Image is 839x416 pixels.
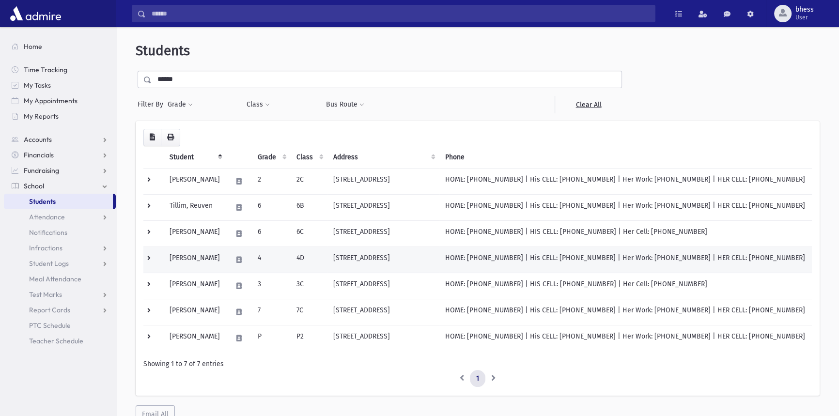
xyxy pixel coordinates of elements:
[555,96,622,113] a: Clear All
[252,299,291,325] td: 7
[164,168,226,194] td: [PERSON_NAME]
[29,228,67,237] span: Notifications
[439,220,812,247] td: HOME: [PHONE_NUMBER] | HIS CELL: [PHONE_NUMBER] | Her Cell: [PHONE_NUMBER]
[146,5,655,22] input: Search
[326,96,365,113] button: Bus Route
[291,325,327,351] td: P2
[327,220,439,247] td: [STREET_ADDRESS]
[246,96,270,113] button: Class
[439,168,812,194] td: HOME: [PHONE_NUMBER] | His CELL: [PHONE_NUMBER] | Her Work: [PHONE_NUMBER] | HER CELL: [PHONE_NUM...
[4,93,116,108] a: My Appointments
[252,247,291,273] td: 4
[24,151,54,159] span: Financials
[143,359,812,369] div: Showing 1 to 7 of 7 entries
[24,135,52,144] span: Accounts
[252,168,291,194] td: 2
[327,299,439,325] td: [STREET_ADDRESS]
[4,225,116,240] a: Notifications
[439,299,812,325] td: HOME: [PHONE_NUMBER] | His CELL: [PHONE_NUMBER] | Her Work: [PHONE_NUMBER] | HER CELL: [PHONE_NUM...
[24,166,59,175] span: Fundraising
[4,132,116,147] a: Accounts
[291,146,327,169] th: Class: activate to sort column ascending
[291,194,327,220] td: 6B
[164,247,226,273] td: [PERSON_NAME]
[4,240,116,256] a: Infractions
[439,325,812,351] td: HOME: [PHONE_NUMBER] | His CELL: [PHONE_NUMBER] | Her Work: [PHONE_NUMBER] | HER CELL: [PHONE_NUM...
[167,96,193,113] button: Grade
[252,273,291,299] td: 3
[29,197,56,206] span: Students
[4,333,116,349] a: Teacher Schedule
[164,220,226,247] td: [PERSON_NAME]
[4,318,116,333] a: PTC Schedule
[24,112,59,121] span: My Reports
[164,273,226,299] td: [PERSON_NAME]
[4,62,116,77] a: Time Tracking
[164,325,226,351] td: [PERSON_NAME]
[327,146,439,169] th: Address: activate to sort column ascending
[136,43,190,59] span: Students
[327,273,439,299] td: [STREET_ADDRESS]
[4,108,116,124] a: My Reports
[29,275,81,283] span: Meal Attendance
[8,4,63,23] img: AdmirePro
[29,290,62,299] span: Test Marks
[24,96,78,105] span: My Appointments
[252,146,291,169] th: Grade: activate to sort column ascending
[795,6,814,14] span: bhess
[4,256,116,271] a: Student Logs
[291,247,327,273] td: 4D
[4,302,116,318] a: Report Cards
[4,287,116,302] a: Test Marks
[327,247,439,273] td: [STREET_ADDRESS]
[29,244,62,252] span: Infractions
[4,39,116,54] a: Home
[4,163,116,178] a: Fundraising
[29,321,71,330] span: PTC Schedule
[291,299,327,325] td: 7C
[4,194,113,209] a: Students
[29,259,69,268] span: Student Logs
[29,306,70,314] span: Report Cards
[29,213,65,221] span: Attendance
[327,325,439,351] td: [STREET_ADDRESS]
[29,337,83,345] span: Teacher Schedule
[164,146,226,169] th: Student: activate to sort column descending
[439,146,812,169] th: Phone
[161,129,180,146] button: Print
[439,247,812,273] td: HOME: [PHONE_NUMBER] | His CELL: [PHONE_NUMBER] | Her Work: [PHONE_NUMBER] | HER CELL: [PHONE_NUM...
[327,168,439,194] td: [STREET_ADDRESS]
[24,65,67,74] span: Time Tracking
[24,182,44,190] span: School
[439,273,812,299] td: HOME: [PHONE_NUMBER] | HIS CELL: [PHONE_NUMBER] | Her Cell: [PHONE_NUMBER]
[439,194,812,220] td: HOME: [PHONE_NUMBER] | His CELL: [PHONE_NUMBER] | Her Work: [PHONE_NUMBER] | HER CELL: [PHONE_NUM...
[4,77,116,93] a: My Tasks
[252,325,291,351] td: P
[291,273,327,299] td: 3C
[164,194,226,220] td: Tillim, Reuven
[291,168,327,194] td: 2C
[24,81,51,90] span: My Tasks
[164,299,226,325] td: [PERSON_NAME]
[252,220,291,247] td: 6
[327,194,439,220] td: [STREET_ADDRESS]
[143,129,161,146] button: CSV
[252,194,291,220] td: 6
[470,370,485,387] a: 1
[4,178,116,194] a: School
[291,220,327,247] td: 6C
[795,14,814,21] span: User
[24,42,42,51] span: Home
[4,271,116,287] a: Meal Attendance
[138,99,167,109] span: Filter By
[4,209,116,225] a: Attendance
[4,147,116,163] a: Financials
